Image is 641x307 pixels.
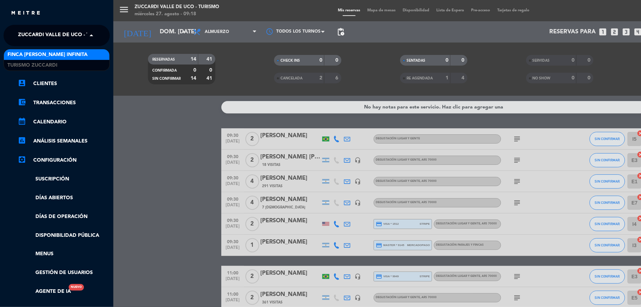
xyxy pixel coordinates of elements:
[18,99,110,107] a: account_balance_walletTransacciones
[7,51,87,59] span: Finca [PERSON_NAME] Infinita
[18,79,26,87] i: account_box
[18,117,26,125] i: calendar_month
[18,118,110,126] a: calendar_monthCalendario
[18,136,26,145] i: assessment
[336,28,345,36] span: pending_actions
[18,28,109,43] span: Zuccardi Valle de Uco - Turismo
[18,250,110,258] a: Menus
[18,288,71,296] a: Agente de IANuevo
[18,231,110,240] a: Disponibilidad pública
[11,11,41,16] img: MEITRE
[18,79,110,88] a: account_boxClientes
[18,155,26,164] i: settings_applications
[69,284,84,291] div: Nuevo
[18,269,110,277] a: Gestión de usuarios
[18,98,26,106] i: account_balance_wallet
[18,213,110,221] a: Días de Operación
[7,61,57,69] span: Turismo Zuccardi
[18,194,110,202] a: Días abiertos
[18,156,110,164] a: Configuración
[18,175,110,183] a: Suscripción
[18,137,110,145] a: assessmentANÁLISIS SEMANALES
